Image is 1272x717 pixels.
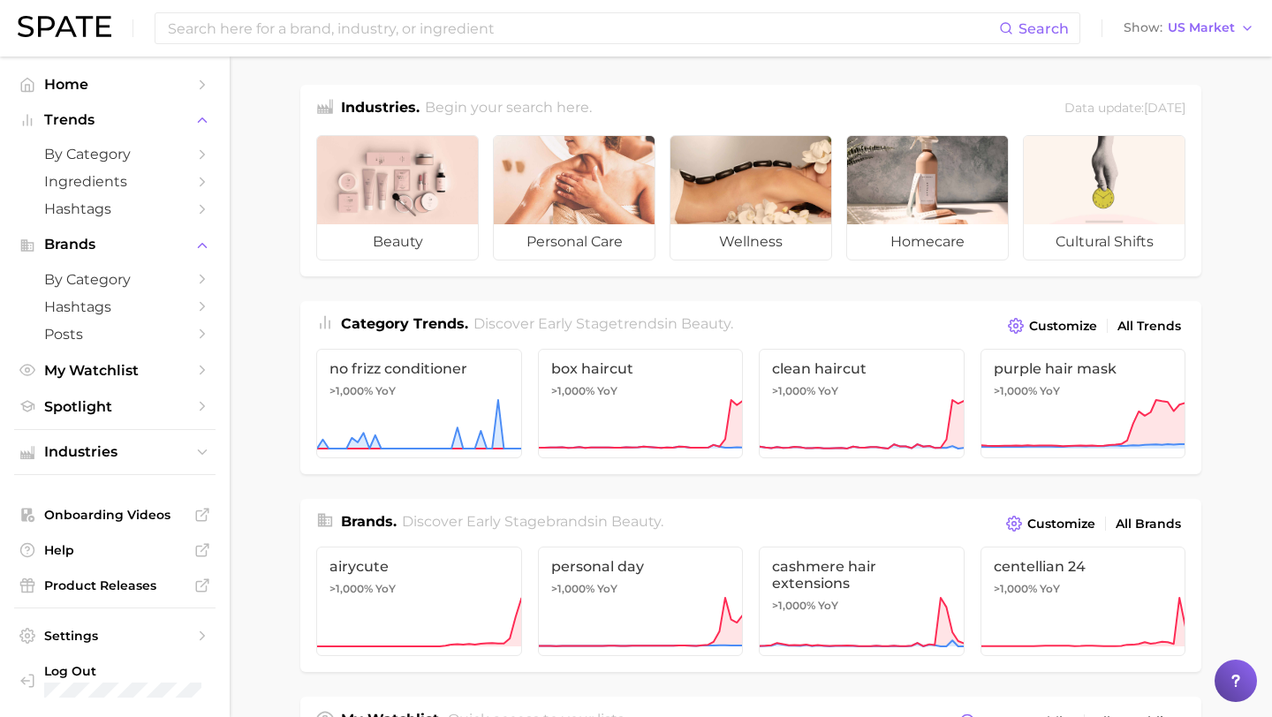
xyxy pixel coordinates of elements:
[681,315,731,332] span: beauty
[329,582,373,595] span: >1,000%
[772,384,815,397] span: >1,000%
[44,298,185,315] span: Hashtags
[1111,512,1185,536] a: All Brands
[14,140,216,168] a: by Category
[551,582,594,595] span: >1,000%
[1003,313,1102,338] button: Customize
[14,658,216,703] a: Log out. Currently logged in with e-mail raquelg@robertsbeauty.com.
[551,384,594,397] span: >1,000%
[341,315,468,332] span: Category Trends .
[1116,517,1181,532] span: All Brands
[14,502,216,528] a: Onboarding Videos
[1124,23,1162,33] span: Show
[1113,314,1185,338] a: All Trends
[1024,224,1185,260] span: cultural shifts
[818,384,838,398] span: YoY
[1119,17,1259,40] button: ShowUS Market
[425,97,592,121] h2: Begin your search here.
[14,195,216,223] a: Hashtags
[44,146,185,162] span: by Category
[44,577,185,593] span: Product Releases
[493,135,655,260] a: personal care
[329,558,509,575] span: airycute
[538,349,744,458] a: box haircut>1,000% YoY
[14,393,216,420] a: Spotlight
[980,349,1186,458] a: purple hair mask>1,000% YoY
[597,384,617,398] span: YoY
[1002,511,1100,536] button: Customize
[341,97,420,121] h1: Industries.
[846,135,1009,260] a: homecare
[980,547,1186,656] a: centellian 24>1,000% YoY
[759,349,965,458] a: clean haircut>1,000% YoY
[670,135,832,260] a: wellness
[994,558,1173,575] span: centellian 24
[44,326,185,343] span: Posts
[994,384,1037,397] span: >1,000%
[44,444,185,460] span: Industries
[341,513,397,530] span: Brands .
[1029,319,1097,334] span: Customize
[375,384,396,398] span: YoY
[1064,97,1185,121] div: Data update: [DATE]
[14,321,216,348] a: Posts
[44,237,185,253] span: Brands
[1040,384,1060,398] span: YoY
[14,71,216,98] a: Home
[375,582,396,596] span: YoY
[1023,135,1185,260] a: cultural shifts
[14,231,216,258] button: Brands
[402,513,663,530] span: Discover Early Stage brands in .
[14,572,216,599] a: Product Releases
[1117,319,1181,334] span: All Trends
[14,623,216,649] a: Settings
[316,349,522,458] a: no frizz conditioner>1,000% YoY
[44,398,185,415] span: Spotlight
[1040,582,1060,596] span: YoY
[44,507,185,523] span: Onboarding Videos
[14,266,216,293] a: by Category
[14,537,216,563] a: Help
[473,315,733,332] span: Discover Early Stage trends in .
[44,542,185,558] span: Help
[551,360,731,377] span: box haircut
[14,107,216,133] button: Trends
[44,76,185,93] span: Home
[1018,20,1069,37] span: Search
[597,582,617,596] span: YoY
[14,293,216,321] a: Hashtags
[772,360,951,377] span: clean haircut
[847,224,1008,260] span: homecare
[994,360,1173,377] span: purple hair mask
[1168,23,1235,33] span: US Market
[994,582,1037,595] span: >1,000%
[551,558,731,575] span: personal day
[818,599,838,613] span: YoY
[44,200,185,217] span: Hashtags
[538,547,744,656] a: personal day>1,000% YoY
[316,135,479,260] a: beauty
[329,360,509,377] span: no frizz conditioner
[18,16,111,37] img: SPATE
[14,168,216,195] a: Ingredients
[44,628,185,644] span: Settings
[14,357,216,384] a: My Watchlist
[44,663,222,679] span: Log Out
[44,173,185,190] span: Ingredients
[1027,517,1095,532] span: Customize
[759,547,965,656] a: cashmere hair extensions>1,000% YoY
[329,384,373,397] span: >1,000%
[494,224,655,260] span: personal care
[772,558,951,592] span: cashmere hair extensions
[772,599,815,612] span: >1,000%
[316,547,522,656] a: airycute>1,000% YoY
[670,224,831,260] span: wellness
[611,513,661,530] span: beauty
[44,362,185,379] span: My Watchlist
[166,13,999,43] input: Search here for a brand, industry, or ingredient
[317,224,478,260] span: beauty
[14,439,216,465] button: Industries
[44,112,185,128] span: Trends
[44,271,185,288] span: by Category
